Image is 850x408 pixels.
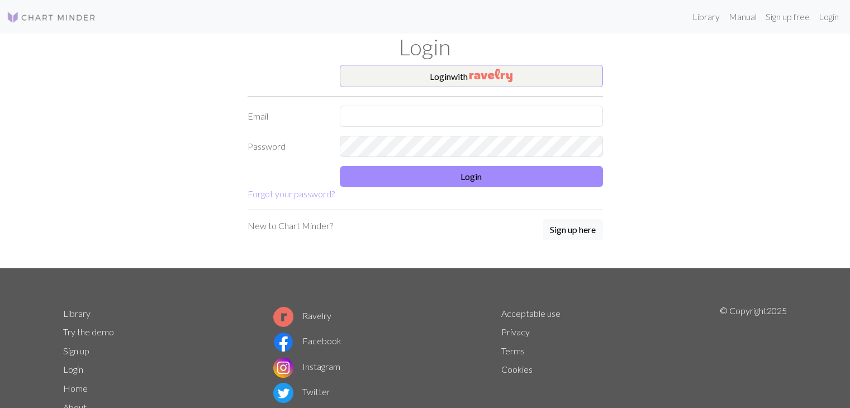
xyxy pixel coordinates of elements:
[56,34,794,60] h1: Login
[273,307,293,327] img: Ravelry logo
[340,65,603,87] button: Loginwith
[248,219,333,233] p: New to Chart Minder?
[63,364,83,374] a: Login
[63,326,114,337] a: Try the demo
[7,11,96,24] img: Logo
[724,6,761,28] a: Manual
[273,332,293,352] img: Facebook logo
[273,335,341,346] a: Facebook
[273,310,331,321] a: Ravelry
[63,383,88,393] a: Home
[688,6,724,28] a: Library
[501,326,530,337] a: Privacy
[501,364,533,374] a: Cookies
[273,358,293,378] img: Instagram logo
[241,106,333,127] label: Email
[273,383,293,403] img: Twitter logo
[63,345,89,356] a: Sign up
[273,361,340,372] a: Instagram
[241,136,333,157] label: Password
[761,6,814,28] a: Sign up free
[469,69,512,82] img: Ravelry
[63,308,91,319] a: Library
[248,188,335,199] a: Forgot your password?
[814,6,843,28] a: Login
[340,166,603,187] button: Login
[501,345,525,356] a: Terms
[501,308,561,319] a: Acceptable use
[543,219,603,240] button: Sign up here
[543,219,603,241] a: Sign up here
[273,386,330,397] a: Twitter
